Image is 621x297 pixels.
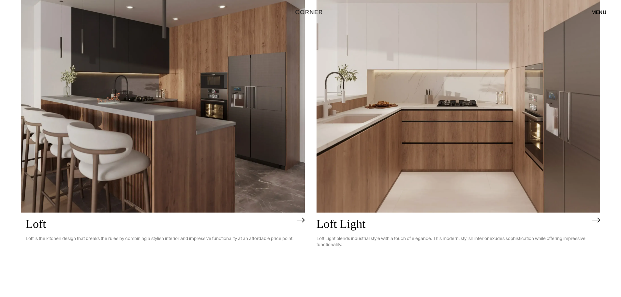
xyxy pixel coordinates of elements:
[317,230,589,253] p: Loft Light blends industrial style with a touch of elegance. This modern, stylish interior exudes...
[26,217,293,230] h2: Loft
[26,230,293,246] p: Loft is the kitchen design that breaks the rules by combining a stylish interior and impressive f...
[591,9,606,15] div: menu
[585,7,606,18] div: menu
[288,8,333,16] a: home
[317,217,589,230] h2: Loft Light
